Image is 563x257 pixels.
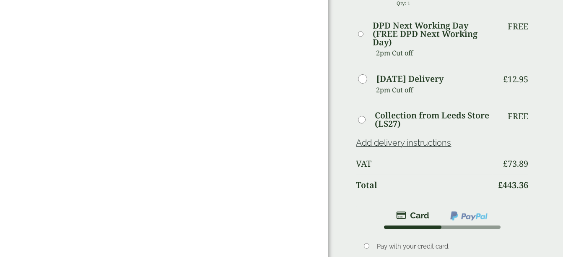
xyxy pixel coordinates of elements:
label: DPD Next Working Day (FREE DPD Next Working Day) [373,21,492,47]
th: Total [356,175,492,195]
p: Free [508,111,528,121]
span: £ [503,158,508,169]
p: Free [508,21,528,31]
img: stripe.png [396,210,429,220]
p: 2pm Cut off [376,47,492,59]
bdi: 12.95 [503,73,528,85]
span: £ [503,73,508,85]
span: £ [498,179,503,191]
bdi: 443.36 [498,179,528,191]
bdi: 73.89 [503,158,528,169]
img: ppcp-gateway.png [449,210,488,221]
p: Pay with your credit card. [377,242,516,251]
label: [DATE] Delivery [376,75,444,83]
a: Add delivery instructions [356,138,451,148]
p: 2pm Cut off [376,84,492,96]
label: Collection from Leeds Store (LS27) [375,111,492,128]
th: VAT [356,154,492,174]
